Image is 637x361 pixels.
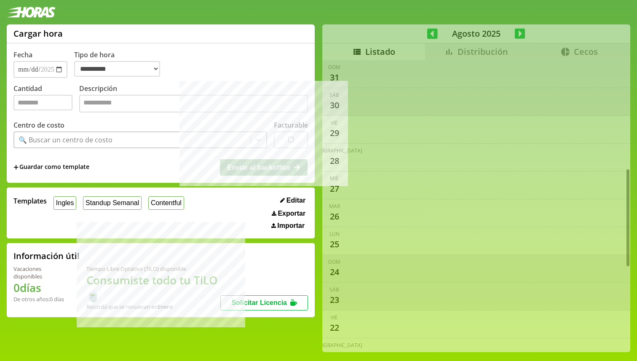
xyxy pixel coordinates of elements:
[74,50,167,78] label: Tipo de hora
[13,196,47,206] span: Templates
[231,299,287,306] span: Solicitar Licencia
[13,163,19,172] span: +
[148,196,184,209] button: Contentful
[13,295,66,303] div: De otros años: 0 días
[269,209,308,218] button: Exportar
[286,197,305,204] span: Editar
[278,196,308,205] button: Editar
[79,95,308,112] textarea: Descripción
[13,265,66,280] div: Vacaciones disponibles
[220,295,308,310] button: Solicitar Licencia
[278,210,305,217] span: Exportar
[13,250,80,262] h2: Información útil
[79,84,308,115] label: Descripción
[13,120,64,130] label: Centro de costo
[13,95,72,110] input: Cantidad
[7,7,56,18] img: logotipo
[86,273,221,303] h1: Consumiste todo tu TiLO 🍵
[13,280,66,295] h1: 0 días
[277,222,305,230] span: Importar
[74,61,160,77] select: Tipo de hora
[13,84,79,115] label: Cantidad
[19,135,112,144] div: 🔍 Buscar un centro de costo
[13,163,89,172] span: +Guardar como template
[13,50,32,59] label: Fecha
[274,120,308,130] label: Facturable
[86,303,221,310] div: Recordá que se renuevan en
[86,265,221,273] div: Tiempo Libre Optativo (TiLO) disponible
[54,196,76,209] button: Ingles
[83,196,142,209] button: Standup Semanal
[158,303,173,310] b: Enero
[13,28,63,39] h1: Cargar hora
